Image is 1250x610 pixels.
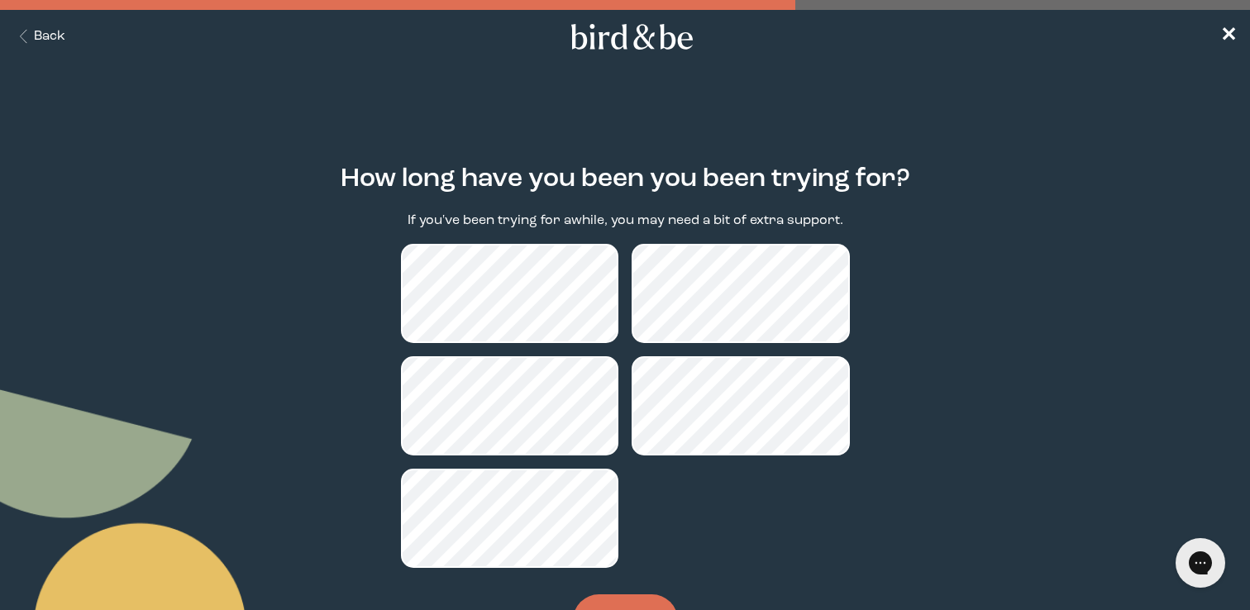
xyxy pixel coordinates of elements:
button: Back Button [13,27,65,46]
span: ✕ [1220,26,1237,46]
h2: How long have you been you been trying for? [341,160,910,198]
p: If you've been trying for awhile, you may need a bit of extra support. [408,212,843,231]
iframe: Gorgias live chat messenger [1167,532,1233,593]
a: ✕ [1220,22,1237,51]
